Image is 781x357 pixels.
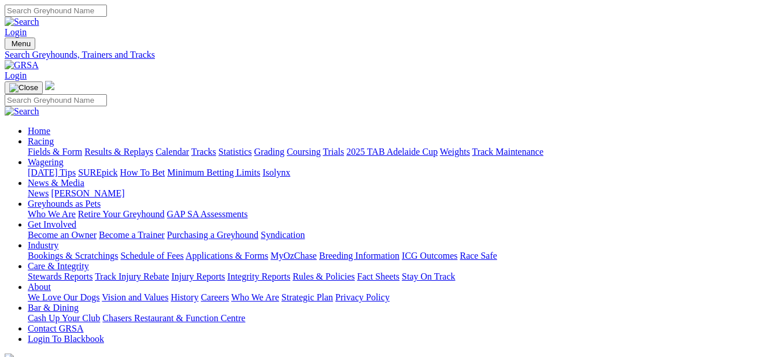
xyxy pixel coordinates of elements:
a: Calendar [156,147,189,157]
input: Search [5,94,107,106]
a: Home [28,126,50,136]
a: Care & Integrity [28,261,89,271]
img: Search [5,17,39,27]
a: News & Media [28,178,84,188]
a: Syndication [261,230,305,240]
div: News & Media [28,188,776,199]
a: Login [5,70,27,80]
a: Track Maintenance [472,147,543,157]
a: Wagering [28,157,64,167]
a: Race Safe [460,251,497,261]
a: About [28,282,51,292]
a: How To Bet [120,168,165,177]
a: Who We Are [28,209,76,219]
a: Vision and Values [102,292,168,302]
a: Trials [323,147,344,157]
button: Toggle navigation [5,38,35,50]
img: GRSA [5,60,39,70]
a: Weights [440,147,470,157]
div: Industry [28,251,776,261]
a: Who We Are [231,292,279,302]
a: GAP SA Assessments [167,209,248,219]
a: Greyhounds as Pets [28,199,101,209]
a: Login To Blackbook [28,334,104,344]
a: [PERSON_NAME] [51,188,124,198]
a: Become a Trainer [99,230,165,240]
a: Chasers Restaurant & Function Centre [102,313,245,323]
a: Stewards Reports [28,272,92,281]
a: Bar & Dining [28,303,79,313]
a: Integrity Reports [227,272,290,281]
a: Strategic Plan [282,292,333,302]
div: Wagering [28,168,776,178]
a: 2025 TAB Adelaide Cup [346,147,438,157]
div: Care & Integrity [28,272,776,282]
a: Minimum Betting Limits [167,168,260,177]
a: Applications & Forms [186,251,268,261]
a: Coursing [287,147,321,157]
a: Get Involved [28,220,76,229]
a: Careers [201,292,229,302]
a: [DATE] Tips [28,168,76,177]
a: MyOzChase [271,251,317,261]
img: Search [5,106,39,117]
a: Contact GRSA [28,323,83,333]
a: Schedule of Fees [120,251,183,261]
a: SUREpick [78,168,117,177]
a: Fields & Form [28,147,82,157]
a: Racing [28,136,54,146]
a: We Love Our Dogs [28,292,99,302]
img: Close [9,83,38,92]
a: Tracks [191,147,216,157]
button: Toggle navigation [5,81,43,94]
a: Grading [254,147,284,157]
a: Breeding Information [319,251,399,261]
div: Bar & Dining [28,313,776,323]
a: Become an Owner [28,230,97,240]
a: Rules & Policies [293,272,355,281]
a: Industry [28,240,58,250]
a: Fact Sheets [357,272,399,281]
div: About [28,292,776,303]
a: Results & Replays [84,147,153,157]
div: Racing [28,147,776,157]
a: Stay On Track [402,272,455,281]
input: Search [5,5,107,17]
a: Track Injury Rebate [95,272,169,281]
div: Greyhounds as Pets [28,209,776,220]
a: News [28,188,49,198]
a: Search Greyhounds, Trainers and Tracks [5,50,776,60]
a: Cash Up Your Club [28,313,100,323]
a: Injury Reports [171,272,225,281]
a: Statistics [219,147,252,157]
img: logo-grsa-white.png [45,81,54,90]
a: Purchasing a Greyhound [167,230,258,240]
div: Get Involved [28,230,776,240]
a: ICG Outcomes [402,251,457,261]
span: Menu [12,39,31,48]
a: Login [5,27,27,37]
a: Isolynx [262,168,290,177]
a: Privacy Policy [335,292,390,302]
a: Retire Your Greyhound [78,209,165,219]
a: Bookings & Scratchings [28,251,118,261]
a: History [171,292,198,302]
